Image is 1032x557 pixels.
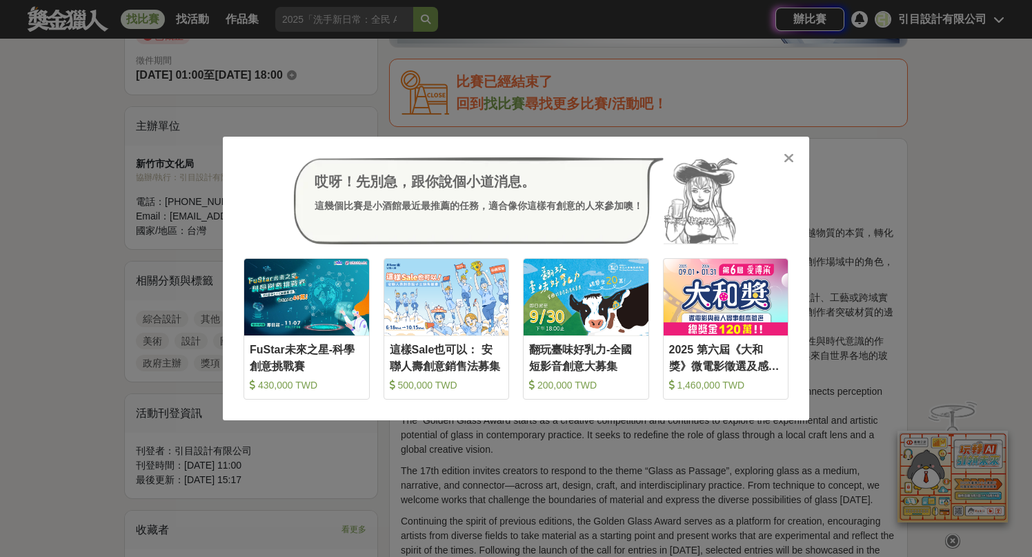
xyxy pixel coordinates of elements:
[669,342,783,373] div: 2025 第六屆《大和獎》微電影徵選及感人實事分享
[663,258,789,400] a: Cover Image2025 第六屆《大和獎》微電影徵選及感人實事分享 1,460,000 TWD
[244,259,369,335] img: Cover Image
[315,171,643,192] div: 哎呀！先別急，跟你說個小道消息。
[664,157,738,244] img: Avatar
[390,342,504,373] div: 這樣Sale也可以： 安聯人壽創意銷售法募集
[250,378,364,392] div: 430,000 TWD
[315,199,643,213] div: 這幾個比賽是小酒館最近最推薦的任務，適合像你這樣有創意的人來參加噢！
[529,342,643,373] div: 翻玩臺味好乳力-全國短影音創意大募集
[390,378,504,392] div: 500,000 TWD
[664,259,788,335] img: Cover Image
[669,378,783,392] div: 1,460,000 TWD
[384,258,510,400] a: Cover Image這樣Sale也可以： 安聯人壽創意銷售法募集 500,000 TWD
[524,259,648,335] img: Cover Image
[529,378,643,392] div: 200,000 TWD
[250,342,364,373] div: FuStar未來之星-科學創意挑戰賽
[523,258,649,400] a: Cover Image翻玩臺味好乳力-全國短影音創意大募集 200,000 TWD
[244,258,370,400] a: Cover ImageFuStar未來之星-科學創意挑戰賽 430,000 TWD
[384,259,509,335] img: Cover Image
